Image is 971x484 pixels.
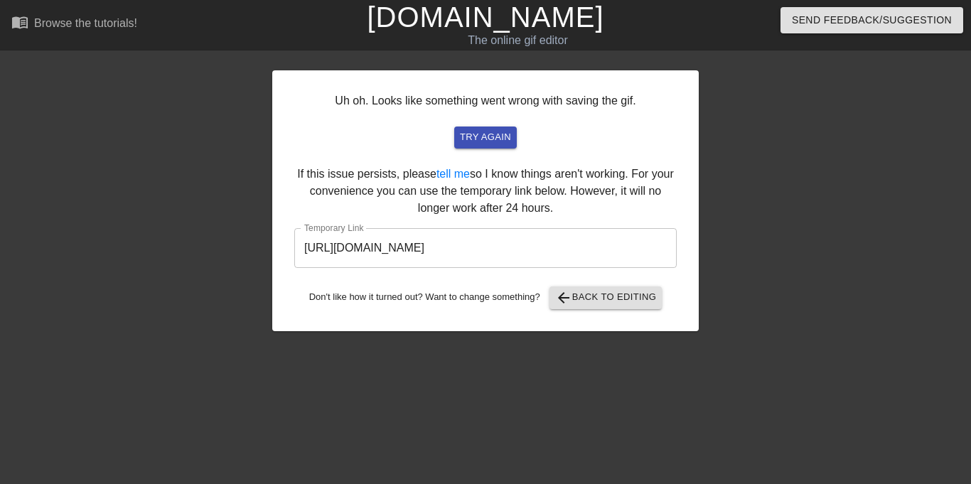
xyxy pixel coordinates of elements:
[549,286,662,309] button: Back to Editing
[294,286,677,309] div: Don't like how it turned out? Want to change something?
[272,70,699,331] div: Uh oh. Looks like something went wrong with saving the gif. If this issue persists, please so I k...
[454,127,517,149] button: try again
[294,228,677,268] input: bare
[780,7,963,33] button: Send Feedback/Suggestion
[34,17,137,29] div: Browse the tutorials!
[331,32,704,49] div: The online gif editor
[11,14,137,36] a: Browse the tutorials!
[367,1,603,33] a: [DOMAIN_NAME]
[555,289,657,306] span: Back to Editing
[555,289,572,306] span: arrow_back
[792,11,952,29] span: Send Feedback/Suggestion
[11,14,28,31] span: menu_book
[436,168,470,180] a: tell me
[460,129,511,146] span: try again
